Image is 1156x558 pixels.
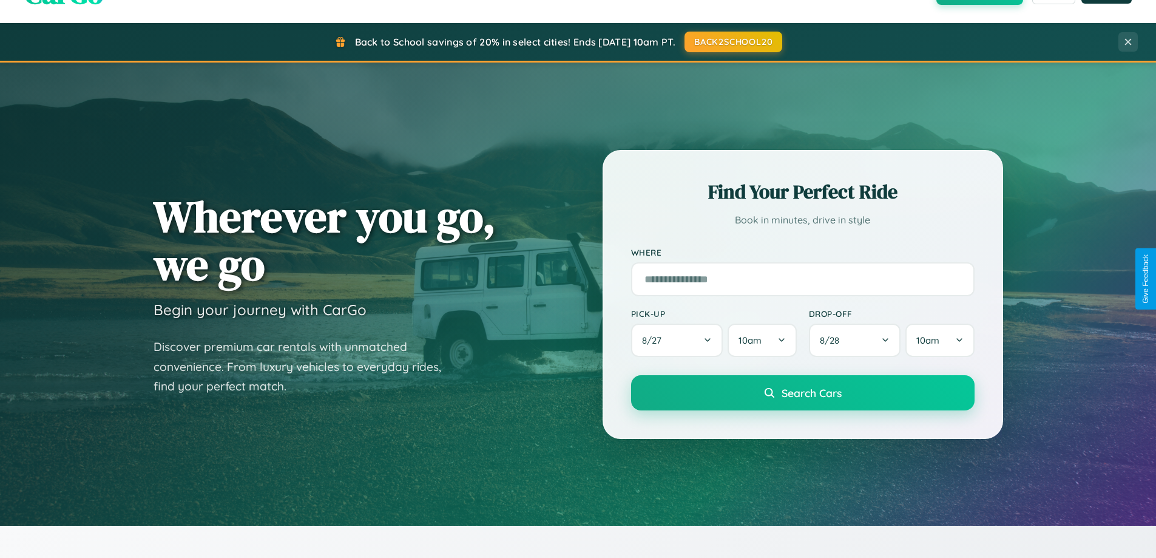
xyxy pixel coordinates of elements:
p: Book in minutes, drive in style [631,211,975,229]
span: 8 / 28 [820,335,845,346]
span: Search Cars [782,386,842,400]
span: 10am [739,335,762,346]
h3: Begin your journey with CarGo [154,301,367,319]
span: Back to School savings of 20% in select cities! Ends [DATE] 10am PT. [355,36,675,48]
button: 8/28 [809,324,901,357]
label: Pick-up [631,308,797,319]
p: Discover premium car rentals with unmatched convenience. From luxury vehicles to everyday rides, ... [154,337,457,396]
span: 10am [916,335,939,346]
div: Give Feedback [1141,254,1150,304]
h2: Find Your Perfect Ride [631,179,975,205]
button: Search Cars [631,375,975,410]
button: 8/27 [631,324,723,357]
button: BACK2SCHOOL20 [684,32,782,52]
label: Where [631,247,975,257]
h1: Wherever you go, we go [154,192,496,288]
button: 10am [905,324,974,357]
span: 8 / 27 [642,335,668,346]
label: Drop-off [809,308,975,319]
button: 10am [728,324,796,357]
